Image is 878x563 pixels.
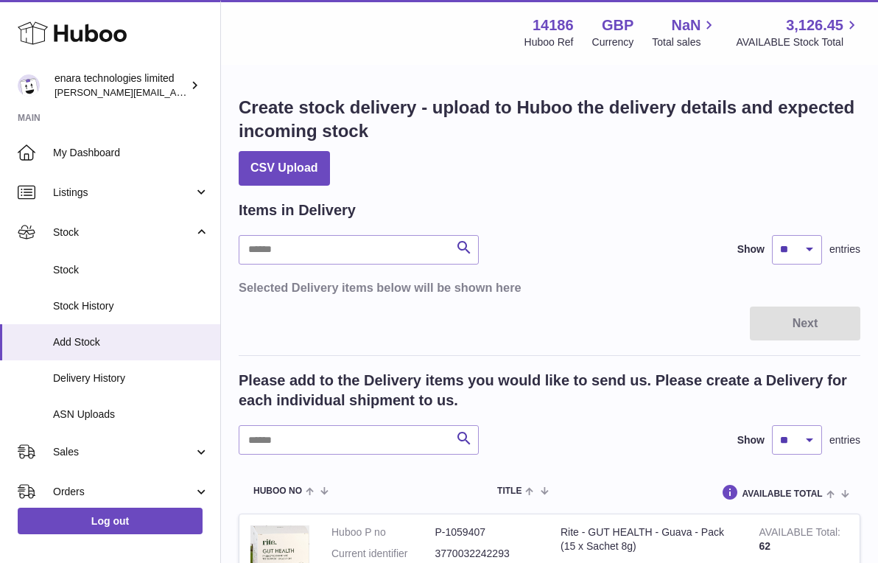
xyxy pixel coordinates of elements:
div: Huboo Ref [524,35,574,49]
span: Sales [53,445,194,459]
dt: Current identifier [331,547,435,561]
span: AVAILABLE Stock Total [736,35,860,49]
span: Delivery History [53,371,209,385]
strong: GBP [602,15,633,35]
a: 3,126.45 AVAILABLE Stock Total [736,15,860,49]
span: NaN [671,15,700,35]
span: [PERSON_NAME][EMAIL_ADDRESS][DOMAIN_NAME] [55,86,295,98]
span: Title [497,486,521,496]
h3: Selected Delivery items below will be shown here [239,279,860,296]
span: Stock [53,225,194,239]
h2: Please add to the Delivery items you would like to send us. Please create a Delivery for each ind... [239,371,860,410]
span: Stock [53,263,209,277]
dt: Huboo P no [331,525,435,539]
span: ASN Uploads [53,408,209,422]
span: Add Stock [53,335,209,349]
span: AVAILABLE Total [742,489,823,499]
span: Huboo no [253,486,302,496]
dd: P-1059407 [435,525,539,539]
label: Show [737,433,765,447]
span: Total sales [652,35,717,49]
button: CSV Upload [239,151,330,186]
strong: 14186 [533,15,574,35]
dd: 3770032242293 [435,547,539,561]
span: My Dashboard [53,146,209,160]
label: Show [737,242,765,256]
div: enara technologies limited [55,71,187,99]
a: Log out [18,508,203,534]
img: Dee@enara.co [18,74,40,97]
span: Listings [53,186,194,200]
h2: Items in Delivery [239,200,356,220]
h1: Create stock delivery - upload to Huboo the delivery details and expected incoming stock [239,96,860,144]
span: Orders [53,485,194,499]
strong: AVAILABLE Total [759,526,840,542]
span: 3,126.45 [786,15,843,35]
a: NaN Total sales [652,15,717,49]
span: entries [829,242,860,256]
span: Stock History [53,299,209,313]
div: Currency [592,35,634,49]
span: entries [829,433,860,447]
